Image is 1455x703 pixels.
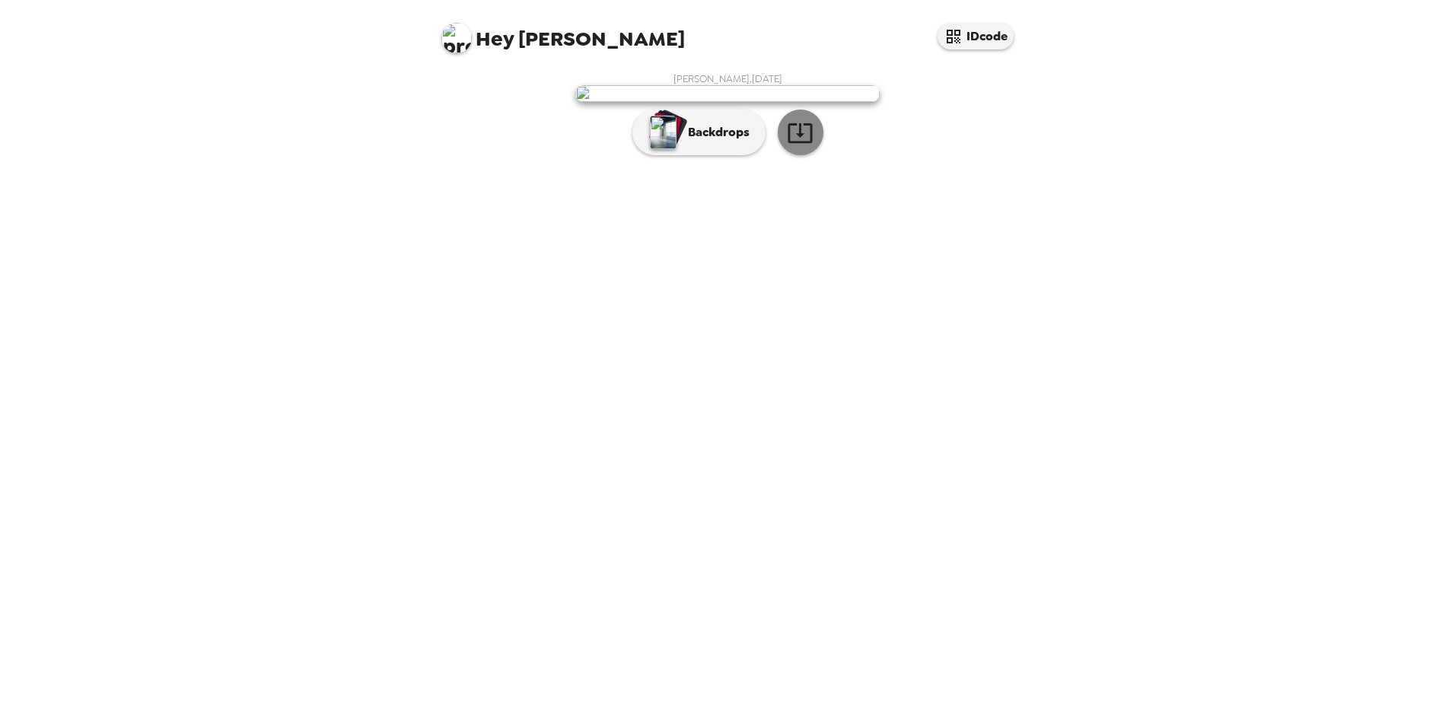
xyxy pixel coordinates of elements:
[673,72,782,85] span: [PERSON_NAME] , [DATE]
[632,110,766,155] button: Backdrops
[441,15,685,49] span: [PERSON_NAME]
[575,85,880,102] img: user
[680,123,750,142] p: Backdrops
[938,23,1014,49] button: IDcode
[476,25,514,52] span: Hey
[441,23,472,53] img: profile pic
